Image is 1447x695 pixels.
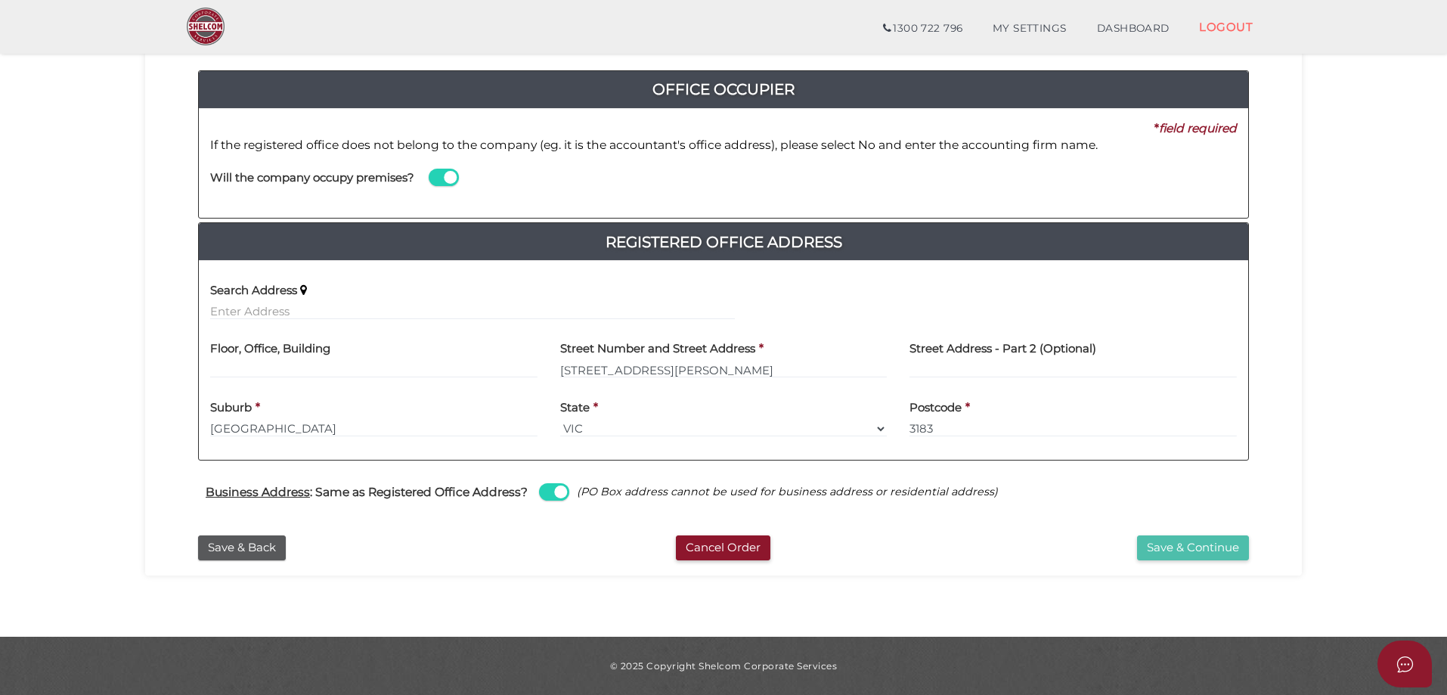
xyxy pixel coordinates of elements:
p: If the registered office does not belong to the company (eg. it is the accountant's office addres... [210,137,1237,154]
h4: Will the company occupy premises? [210,172,414,185]
h4: Office Occupier [199,77,1248,101]
i: field required [1159,121,1237,135]
button: Cancel Order [676,535,770,560]
h4: Postcode [909,402,962,414]
h4: State [560,402,590,414]
h4: : Same as Registered Office Address? [206,486,528,498]
input: Enter Address [560,361,888,378]
a: 1300 722 796 [868,14,978,44]
a: DASHBOARD [1082,14,1185,44]
h4: Street Number and Street Address [560,343,755,355]
i: Keep typing in your address(including suburb) until it appears [300,284,307,296]
h4: Suburb [210,402,252,414]
button: Open asap [1377,641,1432,687]
a: MY SETTINGS [978,14,1082,44]
h4: Street Address - Part 2 (Optional) [909,343,1096,355]
i: (PO Box address cannot be used for business address or residential address) [577,485,998,498]
input: Enter Address [210,303,735,320]
a: LOGOUT [1184,11,1268,42]
div: © 2025 Copyright Shelcom Corporate Services [156,659,1291,672]
button: Save & Back [198,535,286,560]
h4: Floor, Office, Building [210,343,330,355]
input: Postcode must be exactly 4 digits [909,420,1237,437]
u: Business Address [206,485,310,499]
a: Registered Office Address [199,230,1248,254]
button: Save & Continue [1137,535,1249,560]
h4: Search Address [210,284,297,297]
